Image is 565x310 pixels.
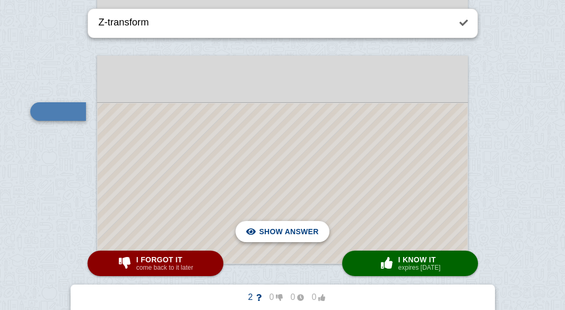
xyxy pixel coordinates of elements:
[136,264,193,271] small: come back to it later
[262,293,283,302] span: 0
[283,293,304,302] span: 0
[259,220,318,243] span: Show answer
[240,293,262,302] span: 2
[398,264,441,271] small: expires [DATE]
[136,255,193,264] span: I forgot it
[304,293,325,302] span: 0
[232,289,334,306] button: 2000
[236,221,329,242] button: Show answer
[398,255,441,264] span: I know it
[342,251,478,276] button: I know itexpires [DATE]
[97,9,450,38] textarea: Z-transform
[88,251,223,276] button: I forgot itcome back to it later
